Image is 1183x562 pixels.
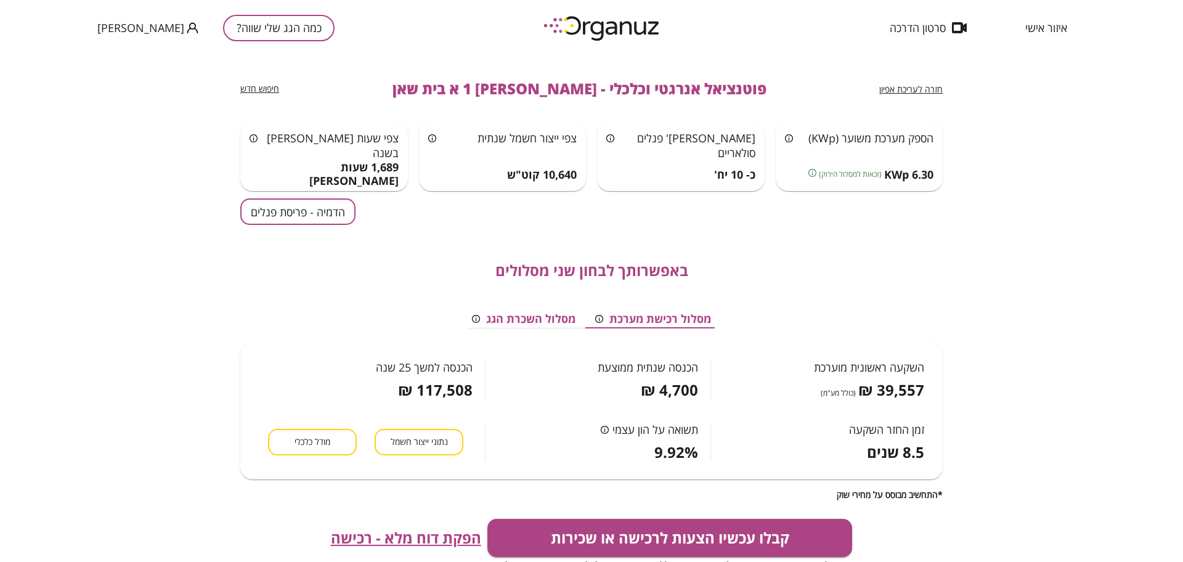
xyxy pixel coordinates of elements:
[495,262,688,279] span: באפשרותך לבחון שני מסלולים
[240,83,279,95] button: חיפוש חדש
[223,15,335,41] button: כמה הגג שלי שווה?
[267,131,399,160] span: צפי שעות [PERSON_NAME] בשנה
[1007,22,1086,34] button: איזור אישי
[240,198,356,225] button: הדמיה - פריסת פנלים
[598,361,698,373] span: הכנסה שנתית ממוצעת
[507,168,577,182] span: 10,640 קוט"ש
[879,83,943,95] span: חזרה לעריכת אפיון
[884,168,933,182] span: 6.30 KWp
[376,361,473,373] span: הכנסה למשך 25 שנה
[535,11,670,45] img: logo
[849,423,924,436] span: זמן החזר השקעה
[1025,22,1067,34] span: איזור אישי
[819,168,882,180] span: (זכאות למסלול הירוק)
[585,310,721,328] button: מסלול רכישת מערכת
[714,168,755,182] span: כ- 10 יח'
[890,22,946,34] span: סרטון הדרכה
[612,423,698,436] span: תשואה על הון עצמי
[250,161,399,187] span: 1,689 שעות [PERSON_NAME]
[97,20,198,36] button: [PERSON_NAME]
[637,131,755,160] span: [PERSON_NAME]' פנלים סולאריים
[391,436,448,448] span: נתוני ייצור חשמל
[295,436,330,448] span: מודל כלכלי
[331,529,481,547] button: הפקת דוח מלא - רכישה
[858,381,924,399] span: 39,557 ₪
[240,83,279,94] span: חיפוש חדש
[814,361,924,373] span: השקעה ראשונית מוערכת
[821,387,856,399] span: (כולל מע"מ)
[879,84,943,96] button: חזרה לעריכת אפיון
[641,381,698,399] span: 4,700 ₪
[871,22,985,34] button: סרטון הדרכה
[478,131,577,145] span: צפי ייצור חשמל שנתית
[462,310,585,328] button: מסלול השכרת הגג
[398,381,473,399] span: 117,508 ₪
[837,489,943,500] span: *התחשיב מבוסס על מחירי שוק
[268,429,357,455] button: מודל כלכלי
[654,444,698,461] span: 9.92%
[97,22,184,34] span: [PERSON_NAME]
[392,80,766,97] span: פוטנציאל אנרגטי וכלכלי - [PERSON_NAME] 1 א בית שאן
[487,519,853,557] button: קבלו עכשיו הצעות לרכישה או שכירות
[808,131,933,145] span: הספק מערכת משוער (KWp)
[375,429,463,455] button: נתוני ייצור חשמל
[867,444,924,461] span: 8.5 שנים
